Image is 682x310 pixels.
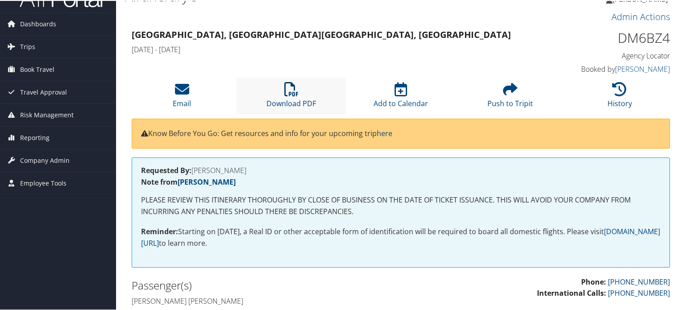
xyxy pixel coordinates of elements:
span: Company Admin [20,149,70,171]
strong: [GEOGRAPHIC_DATA], [GEOGRAPHIC_DATA] [GEOGRAPHIC_DATA], [GEOGRAPHIC_DATA] [132,28,511,40]
h1: DM6BZ4 [545,28,670,46]
h4: Booked by [545,63,670,73]
strong: International Calls: [537,287,606,297]
h4: Agency Locator [545,50,670,60]
a: Push to Tripit [487,86,533,107]
p: PLEASE REVIEW THIS ITINERARY THOROUGHLY BY CLOSE OF BUSINESS ON THE DATE OF TICKET ISSUANCE. THIS... [141,194,661,216]
a: Admin Actions [611,10,670,22]
p: Starting on [DATE], a Real ID or other acceptable form of identification will be required to boar... [141,225,661,248]
span: Travel Approval [20,80,67,103]
h4: [PERSON_NAME] [PERSON_NAME] [132,295,394,305]
span: Book Travel [20,58,54,80]
h4: [PERSON_NAME] [141,166,661,173]
span: Trips [20,35,35,57]
span: Dashboards [20,12,56,34]
h4: [DATE] - [DATE] [132,44,532,54]
a: here [377,128,392,137]
strong: Reminder: [141,226,178,236]
span: Reporting [20,126,50,148]
span: Employee Tools [20,171,67,194]
strong: Phone: [581,276,606,286]
strong: Requested By: [141,165,191,174]
a: [PHONE_NUMBER] [608,287,670,297]
span: Risk Management [20,103,74,125]
a: [PHONE_NUMBER] [608,276,670,286]
a: [DOMAIN_NAME][URL] [141,226,660,247]
a: Download PDF [266,86,316,107]
a: [PERSON_NAME] [178,176,236,186]
a: Add to Calendar [374,86,428,107]
strong: Note from [141,176,236,186]
a: History [607,86,632,107]
a: [PERSON_NAME] [615,63,670,73]
a: Email [173,86,191,107]
h2: Passenger(s) [132,277,394,292]
p: Know Before You Go: Get resources and info for your upcoming trip [141,127,661,139]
